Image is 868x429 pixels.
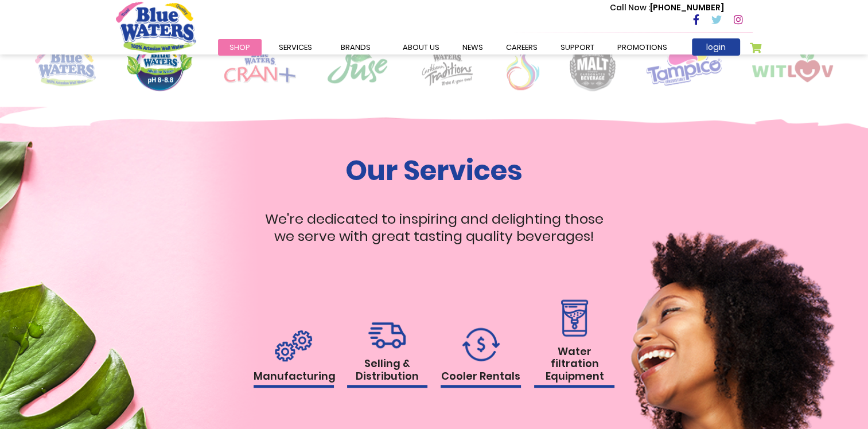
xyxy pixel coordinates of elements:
[534,299,614,388] a: Water filtration Equipment
[558,299,591,337] img: rental
[451,39,495,56] a: News
[368,322,406,349] img: rental
[275,330,312,361] img: rental
[441,370,521,388] h1: Cooler Rentals
[549,39,606,56] a: support
[610,2,650,13] span: Call Now :
[441,327,521,388] a: Cooler Rentals
[254,330,334,388] a: Manufacturing
[419,47,476,87] img: logo
[610,2,724,14] p: [PHONE_NUMBER]
[692,38,740,56] a: login
[126,42,193,92] img: logo
[347,322,427,388] a: Selling & Distribution
[507,44,539,90] img: logo
[116,2,196,52] a: store logo
[391,39,451,56] a: about us
[254,370,334,388] h1: Manufacturing
[534,345,614,388] h1: Water filtration Equipment
[229,42,250,53] span: Shop
[646,48,722,85] img: logo
[341,42,371,53] span: Brands
[254,154,615,188] h1: Our Services
[606,39,679,56] a: Promotions
[326,50,388,84] img: logo
[254,210,615,245] p: We're dedicated to inspiring and delighting those we serve with great tasting quality beverages!
[35,48,96,86] img: logo
[224,50,296,83] img: logo
[752,52,833,82] img: logo
[279,42,312,53] span: Services
[462,327,500,361] img: rental
[495,39,549,56] a: careers
[570,42,616,91] img: logo
[347,357,427,388] h1: Selling & Distribution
